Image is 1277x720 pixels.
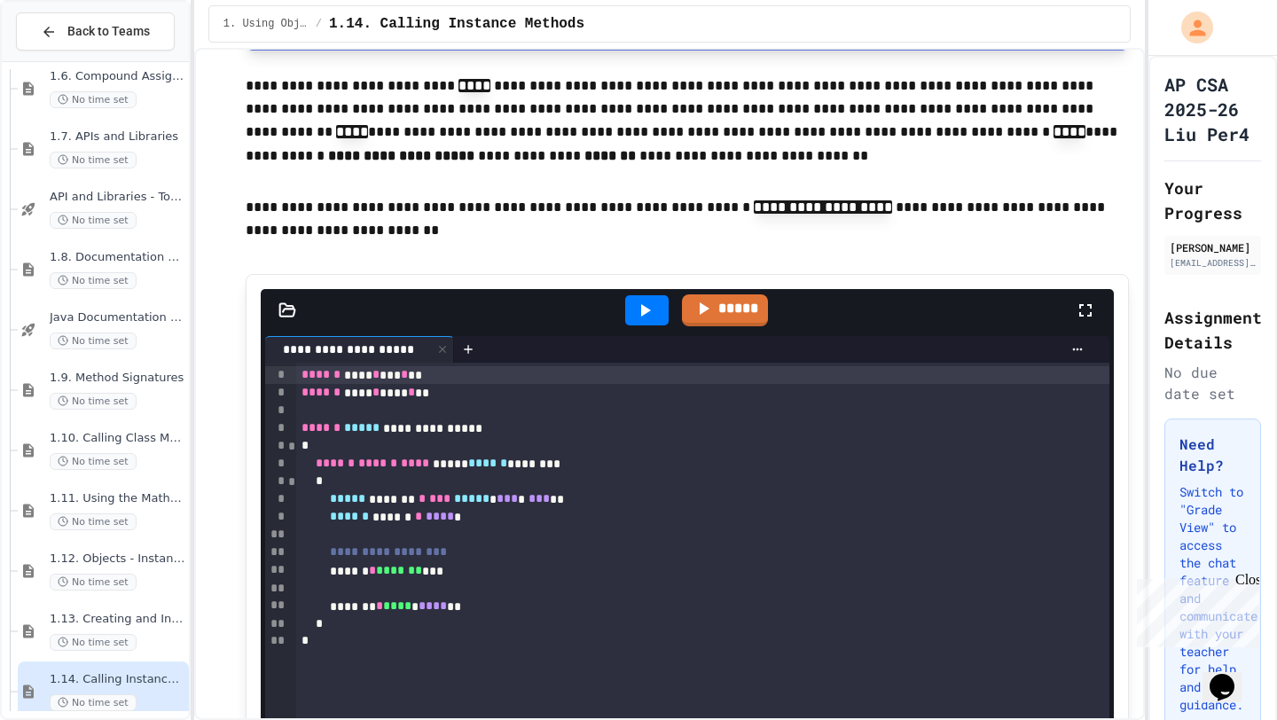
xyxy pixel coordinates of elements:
span: No time set [50,333,137,349]
div: No due date set [1164,362,1261,404]
span: No time set [50,152,137,168]
span: No time set [50,694,137,711]
p: Switch to "Grade View" to access the chat feature and communicate with your teacher for help and ... [1179,483,1246,714]
span: 1.12. Objects - Instances of Classes [50,552,185,567]
button: Back to Teams [16,12,175,51]
div: [PERSON_NAME] [1170,239,1256,255]
span: Back to Teams [67,22,150,41]
span: No time set [50,453,137,470]
span: 1.14. Calling Instance Methods [50,672,185,687]
span: 1.14. Calling Instance Methods [329,13,584,35]
div: Chat with us now!Close [7,7,122,113]
h3: Need Help? [1179,434,1246,476]
span: No time set [50,393,137,410]
span: 1.7. APIs and Libraries [50,129,185,145]
span: 1.6. Compound Assignment Operators [50,69,185,84]
span: No time set [50,634,137,651]
div: [EMAIL_ADDRESS][DOMAIN_NAME] [1170,256,1256,270]
iframe: chat widget [1203,649,1259,702]
span: No time set [50,212,137,229]
span: 1.10. Calling Class Methods [50,431,185,446]
span: 1.11. Using the Math Class [50,491,185,506]
span: 1.9. Method Signatures [50,371,185,386]
span: No time set [50,574,137,591]
span: Java Documentation with Comments - Topic 1.8 [50,310,185,325]
div: My Account [1163,7,1218,48]
span: No time set [50,513,137,530]
span: API and Libraries - Topic 1.7 [50,190,185,205]
h2: Assignment Details [1164,305,1261,355]
span: No time set [50,272,137,289]
h1: AP CSA 2025-26 Liu Per4 [1164,72,1261,146]
span: 1.8. Documentation with Comments and Preconditions [50,250,185,265]
span: No time set [50,91,137,108]
span: 1.13. Creating and Initializing Objects: Constructors [50,612,185,627]
h2: Your Progress [1164,176,1261,225]
span: / [316,17,322,31]
span: 1. Using Objects and Methods [223,17,309,31]
iframe: chat widget [1130,572,1259,647]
